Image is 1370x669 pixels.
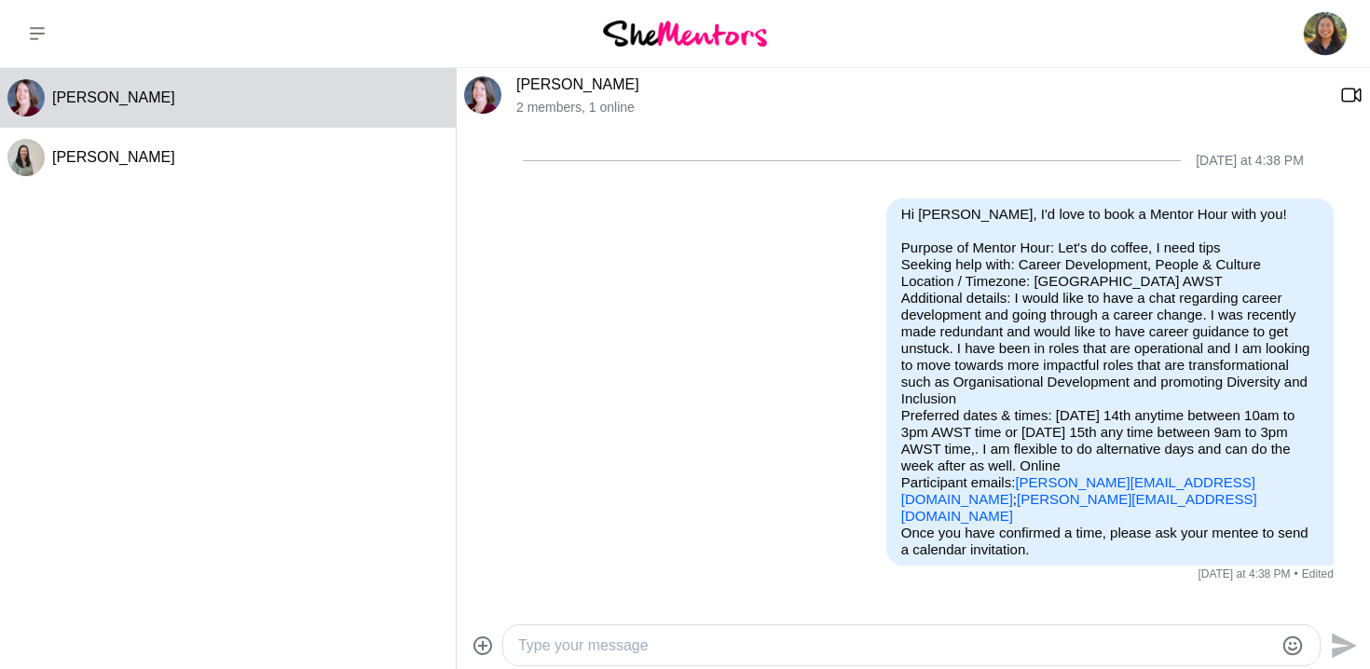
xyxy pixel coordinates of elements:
textarea: Type your message [518,635,1273,657]
div: Danielle Bejr [464,76,501,114]
button: Emoji picker [1281,635,1304,657]
div: [DATE] at 4:38 PM [1196,153,1304,169]
img: She Mentors Logo [603,20,767,46]
p: 2 members , 1 online [516,100,1325,116]
img: D [7,79,45,116]
a: [PERSON_NAME] [516,76,639,92]
div: Danielle Bejr [7,79,45,116]
span: [PERSON_NAME] [52,149,175,165]
span: Edited [1295,567,1334,582]
img: D [464,76,501,114]
p: Purpose of Mentor Hour: Let's do coffee, I need tips Seeking help with: Career Development, Peopl... [901,239,1319,525]
button: Send [1321,624,1363,666]
a: [PERSON_NAME][EMAIL_ADDRESS][DOMAIN_NAME] [901,474,1255,507]
p: Hi [PERSON_NAME], I'd love to book a Mentor Hour with you! [901,206,1319,223]
a: [PERSON_NAME][EMAIL_ADDRESS][DOMAIN_NAME] [901,491,1257,524]
time: 2025-10-09T08:38:28.476Z [1198,567,1290,582]
p: Once you have confirmed a time, please ask your mentee to send a calendar invitation. [901,525,1319,558]
span: [PERSON_NAME] [52,89,175,105]
img: F [7,139,45,176]
img: Annie Reyes [1303,11,1348,56]
div: Fiona Spink [7,139,45,176]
